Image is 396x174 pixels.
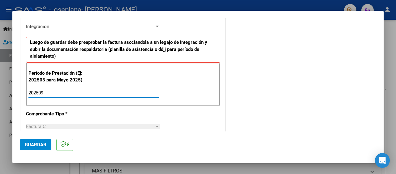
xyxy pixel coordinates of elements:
[26,124,46,129] span: Factura C
[26,24,49,29] span: Integración
[30,39,207,59] strong: Luego de guardar debe preaprobar la factura asociandola a un legajo de integración y subir la doc...
[26,110,84,118] p: Comprobante Tipo *
[28,70,85,84] p: Período de Prestación (Ej: 202505 para Mayo 2025)
[375,153,390,168] div: Open Intercom Messenger
[20,139,51,150] button: Guardar
[25,142,46,147] span: Guardar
